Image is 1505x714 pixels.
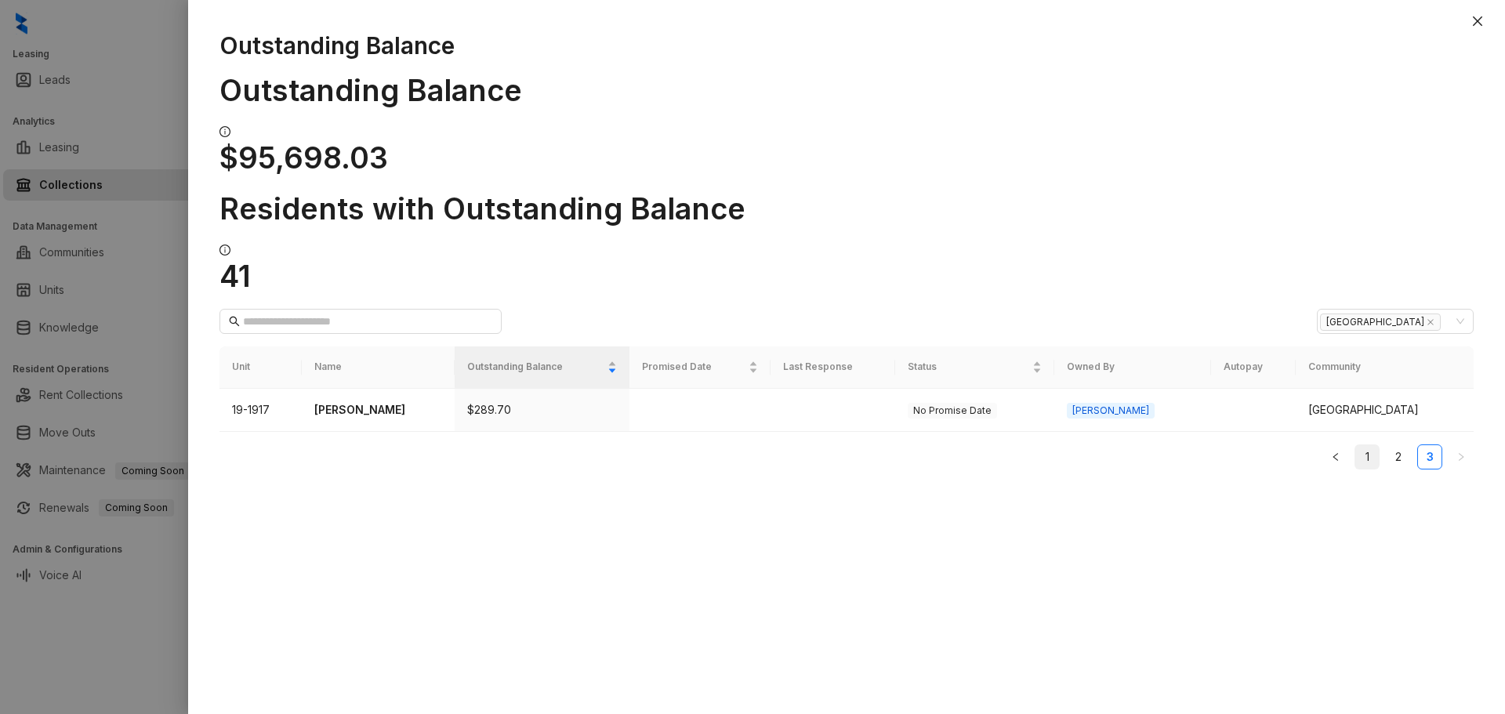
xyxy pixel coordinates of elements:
[1449,444,1474,469] button: right
[771,346,895,388] th: Last Response
[219,190,1474,227] h1: Residents with Outstanding Balance
[314,401,442,419] p: [PERSON_NAME]
[895,346,1053,388] th: Status
[302,346,455,388] th: Name
[1471,15,1484,27] span: close
[1054,346,1211,388] th: Owned By
[1323,444,1348,469] button: left
[1427,318,1434,326] span: close
[1320,314,1441,331] span: [GEOGRAPHIC_DATA]
[1354,444,1380,469] li: 1
[1308,401,1462,419] div: [GEOGRAPHIC_DATA]
[219,31,1474,60] h1: Outstanding Balance
[219,245,230,256] span: info-circle
[1331,452,1340,462] span: left
[1387,445,1410,469] a: 2
[1067,403,1155,419] span: [PERSON_NAME]
[219,126,230,137] span: info-circle
[219,389,302,432] td: 19-1917
[219,72,1474,108] h1: Outstanding Balance
[908,360,1028,375] span: Status
[219,258,1474,294] h1: 41
[219,346,302,388] th: Unit
[642,360,745,375] span: Promised Date
[1418,445,1442,469] a: 3
[1468,12,1487,31] button: Close
[229,316,240,327] span: search
[455,389,630,432] td: $289.70
[467,360,605,375] span: Outstanding Balance
[1211,346,1296,388] th: Autopay
[1449,444,1474,469] li: Next Page
[1386,444,1411,469] li: 2
[219,140,1474,176] h1: $95,698.03
[1355,445,1379,469] a: 1
[1456,452,1466,462] span: right
[908,403,997,419] span: No Promise Date
[1417,444,1442,469] li: 3
[1323,444,1348,469] li: Previous Page
[1296,346,1474,388] th: Community
[629,346,771,388] th: Promised Date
